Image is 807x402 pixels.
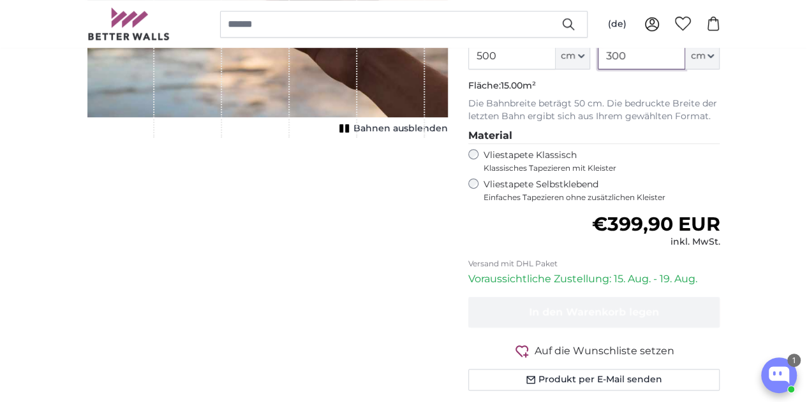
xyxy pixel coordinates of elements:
[468,259,720,269] p: Versand mit DHL Paket
[787,354,801,367] div: 1
[591,236,720,248] div: inkl. MwSt.
[535,343,674,359] span: Auf die Wunschliste setzen
[468,369,720,391] button: Produkt per E-Mail senden
[468,80,720,92] p: Fläche:
[484,163,709,173] span: Klassisches Tapezieren mit Kleister
[591,212,720,236] span: €399,90 EUR
[561,50,575,62] span: cm
[468,97,720,123] p: Die Bahnbreite beträgt 50 cm. Die bedruckte Breite der letzten Bahn ergibt sich aus Ihrem gewählt...
[468,297,720,327] button: In den Warenkorb legen
[468,343,720,359] button: Auf die Wunschliste setzen
[598,13,637,36] button: (de)
[761,357,797,393] button: Open chatbox
[484,192,720,203] span: Einfaches Tapezieren ohne zusätzlichen Kleister
[690,50,705,62] span: cm
[484,178,720,203] label: Vliestapete Selbstklebend
[685,43,720,69] button: cm
[468,271,720,287] p: Voraussichtliche Zustellung: 15. Aug. - 19. Aug.
[556,43,590,69] button: cm
[484,149,709,173] label: Vliestapete Klassisch
[501,80,536,91] span: 15.00m²
[529,306,659,318] span: In den Warenkorb legen
[87,8,170,40] img: Betterwalls
[468,128,720,144] legend: Material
